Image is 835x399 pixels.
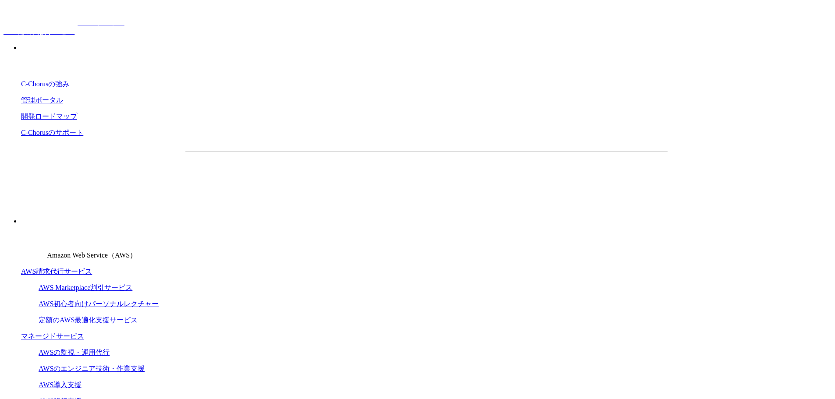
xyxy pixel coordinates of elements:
a: 開発ロードマップ [21,113,77,120]
img: Amazon Web Service（AWS） [21,233,46,258]
a: C-Chorusの強み [21,80,69,88]
a: AWSのエンジニア技術・作業支援 [39,365,145,372]
a: C-Chorusのサポート [21,129,83,136]
p: サービス [21,217,831,226]
a: 資料を請求する [281,166,422,188]
a: AWS総合支援サービス C-Chorus NHN テコラスAWS総合支援サービス [4,18,124,35]
a: AWS導入支援 [39,381,82,388]
a: 管理ポータル [21,96,63,104]
a: AWS請求代行サービス [21,268,92,275]
a: AWS Marketplace割引サービス [39,284,132,291]
a: AWSの監視・運用代行 [39,349,110,356]
a: マネージドサービス [21,332,84,340]
a: AWS初心者向けパーソナルレクチャー [39,300,159,307]
span: Amazon Web Service（AWS） [47,251,137,259]
a: 定額のAWS最適化支援サービス [39,316,138,324]
p: 強み [21,43,831,53]
a: まずは相談する [431,166,572,188]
